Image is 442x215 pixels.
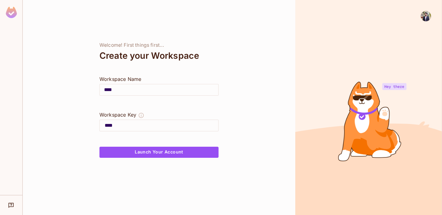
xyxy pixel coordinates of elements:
img: binayakkumardey@gmail.com [421,11,431,21]
div: Welcome! First things first... [99,42,219,48]
div: Help & Updates [4,199,18,211]
div: Workspace Key [99,111,136,118]
div: Create your Workspace [99,48,219,63]
button: The Workspace Key is unique, and serves as the identifier of your workspace. [138,111,144,120]
div: Workspace Name [99,75,219,83]
button: Launch Your Account [99,147,219,158]
img: SReyMgAAAABJRU5ErkJggg== [6,7,17,18]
